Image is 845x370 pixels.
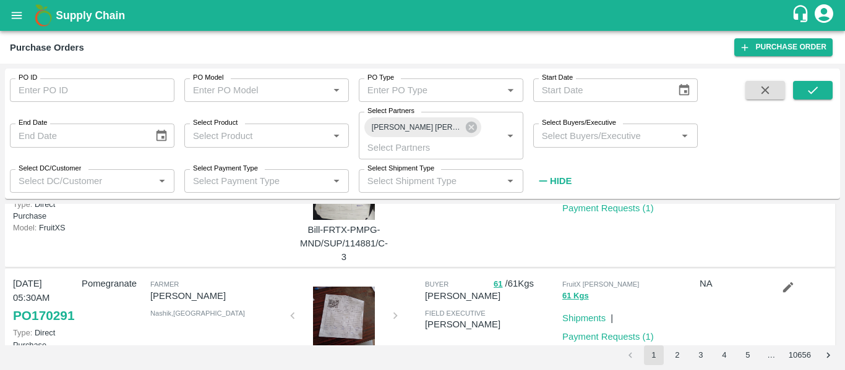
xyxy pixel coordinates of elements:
button: Go to page 3 [691,345,711,365]
input: Enter PO Model [188,82,309,98]
label: Select Product [193,118,238,128]
b: Supply Chain [56,9,125,22]
button: open drawer [2,1,31,30]
div: account of current user [813,2,835,28]
button: Choose date [672,78,696,102]
label: End Date [19,118,47,128]
input: End Date [10,124,145,147]
div: | [606,306,613,325]
span: Type: [13,200,32,209]
button: Open [502,128,518,144]
label: Select DC/Customer [19,164,81,174]
a: Payment Requests (1) [562,332,654,342]
input: Enter PO ID [10,78,174,102]
span: Type: [13,328,32,337]
img: logo [31,3,56,28]
nav: pagination navigation [619,345,840,365]
button: Go to page 2 [667,345,687,365]
input: Select Buyers/Executive [537,127,674,143]
p: Direct Purchase [13,327,77,350]
label: Start Date [542,73,573,83]
p: [PERSON_NAME] [425,317,500,331]
a: Payment Requests (1) [562,203,654,213]
button: Go to page 4 [714,345,734,365]
span: Model: [13,223,36,232]
input: Select DC/Customer [14,173,150,189]
button: Choose date [150,124,173,148]
label: PO ID [19,73,37,83]
p: Direct Purchase [13,198,77,222]
button: Open [502,82,518,98]
label: PO Type [367,73,394,83]
span: Nashik , [GEOGRAPHIC_DATA] [150,309,245,317]
button: Go to next page [818,345,838,365]
p: [DATE] 05:30AM [13,277,77,305]
span: buyer [425,280,448,288]
p: [PERSON_NAME] [425,289,500,303]
label: PO Model [193,73,224,83]
button: Open [502,173,518,189]
div: customer-support [791,4,813,27]
p: [PERSON_NAME] [150,289,283,303]
button: Open [328,128,345,144]
button: page 1 [644,345,664,365]
span: Farmer [150,280,179,288]
p: Pomegranate [82,277,145,290]
button: Open [154,173,170,189]
a: Purchase Order [734,38,833,56]
p: Bill-FRTX-PMPG-MND/SUP/114881/C-3 [298,223,390,264]
span: FruitX [PERSON_NAME] [562,280,639,288]
strong: Hide [550,176,572,186]
label: Select Partners [367,106,414,116]
span: field executive [425,309,486,317]
label: Select Shipment Type [367,164,434,174]
button: Hide [533,170,575,191]
p: NA [700,277,763,290]
div: Purchase Orders [10,40,84,56]
input: Enter PO Type [362,82,483,98]
a: Supply Chain [56,7,791,24]
span: [PERSON_NAME] [PERSON_NAME] Tembhi , Nashik-9172938322 [364,121,468,134]
input: Select Product [188,127,325,143]
button: Go to page 10656 [785,345,815,365]
label: Select Buyers/Executive [542,118,616,128]
label: Select Payment Type [193,164,258,174]
button: Open [677,128,693,144]
button: Go to page 5 [738,345,758,365]
input: Select Partners [362,139,483,155]
a: Shipments [562,313,606,323]
p: / 61 Kgs [494,277,557,291]
button: 61 [494,277,502,292]
button: Open [328,173,345,189]
div: … [761,350,781,361]
input: Select Payment Type [188,173,309,189]
a: PO170291 [13,305,74,327]
button: Open [328,82,345,98]
div: [PERSON_NAME] [PERSON_NAME] Tembhi , Nashik-9172938322 [364,117,481,137]
input: Select Shipment Type [362,173,499,189]
p: FruitXS [13,222,77,233]
button: 61 Kgs [562,289,589,303]
input: Start Date [533,78,668,102]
